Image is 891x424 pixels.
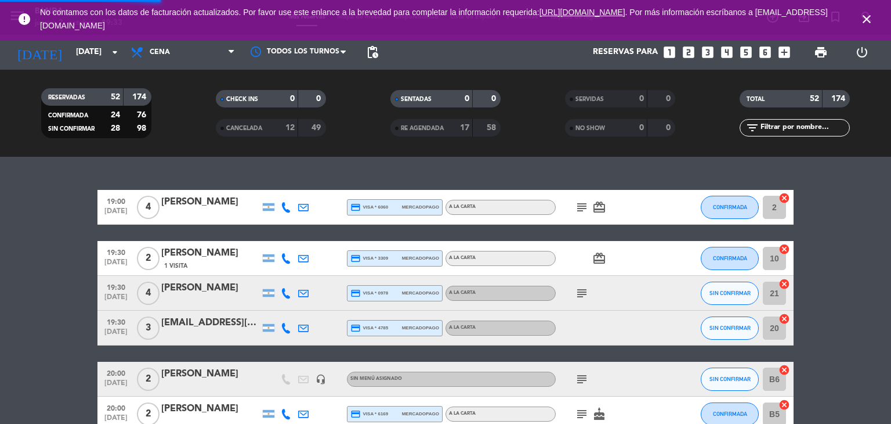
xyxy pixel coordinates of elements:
[350,288,361,299] i: credit_card
[137,317,160,340] span: 3
[401,96,432,102] span: SENTADAS
[350,409,388,419] span: visa * 6169
[102,379,131,393] span: [DATE]
[709,325,751,331] span: SIN CONFIRMAR
[102,401,131,414] span: 20:00
[666,95,673,103] strong: 0
[666,124,673,132] strong: 0
[841,35,882,70] div: LOG OUT
[855,45,869,59] i: power_settings_new
[810,95,819,103] strong: 52
[465,95,469,103] strong: 0
[137,247,160,270] span: 2
[161,246,260,261] div: [PERSON_NAME]
[831,95,847,103] strong: 174
[150,48,170,56] span: Cena
[709,376,751,382] span: SIN CONFIRMAR
[137,282,160,305] span: 4
[226,96,258,102] span: CHECK INS
[575,407,589,421] i: subject
[137,111,148,119] strong: 76
[350,253,361,264] i: credit_card
[350,202,361,213] i: credit_card
[285,124,295,132] strong: 12
[365,45,379,59] span: pending_actions
[102,315,131,328] span: 19:30
[402,254,439,262] span: mercadopago
[226,125,262,131] span: CANCELADA
[719,45,734,60] i: looks_4
[575,372,589,386] i: subject
[778,399,790,411] i: cancel
[592,251,606,265] i: card_giftcard
[102,328,131,342] span: [DATE]
[402,289,439,297] span: mercadopago
[778,192,790,204] i: cancel
[747,96,765,102] span: TOTAL
[290,95,295,103] strong: 0
[40,8,828,30] span: No contamos con los datos de facturación actualizados. Por favor use este enlance a la brevedad p...
[350,409,361,419] i: credit_card
[778,278,790,290] i: cancel
[102,280,131,293] span: 19:30
[161,315,260,330] div: [EMAIL_ADDRESS][DOMAIN_NAME]
[449,411,476,416] span: A LA CARTA
[701,196,759,219] button: CONFIRMADA
[17,12,31,26] i: error
[814,45,828,59] span: print
[575,96,604,102] span: SERVIDAS
[681,45,696,60] i: looks_two
[316,95,323,103] strong: 0
[111,93,120,101] strong: 52
[350,288,388,299] span: visa * 0978
[778,364,790,376] i: cancel
[539,8,625,17] a: [URL][DOMAIN_NAME]
[449,325,476,330] span: A LA CARTA
[402,410,439,418] span: mercadopago
[402,324,439,332] span: mercadopago
[312,124,323,132] strong: 49
[350,323,361,333] i: credit_card
[161,195,260,210] div: [PERSON_NAME]
[575,200,589,214] i: subject
[102,293,131,307] span: [DATE]
[592,200,606,214] i: card_giftcard
[777,45,792,60] i: add_box
[592,407,606,421] i: cake
[161,401,260,416] div: [PERSON_NAME]
[713,204,747,210] span: CONFIRMADA
[102,194,131,207] span: 19:00
[111,124,120,132] strong: 28
[639,95,644,103] strong: 0
[161,366,260,382] div: [PERSON_NAME]
[137,196,160,219] span: 4
[350,253,388,264] span: visa * 3309
[350,202,388,213] span: visa * 6060
[758,45,773,60] i: looks_6
[701,368,759,391] button: SIN CONFIRMAR
[108,45,122,59] i: arrow_drop_down
[738,45,754,60] i: looks_5
[639,124,644,132] strong: 0
[137,368,160,391] span: 2
[713,411,747,417] span: CONFIRMADA
[662,45,677,60] i: looks_one
[745,121,759,135] i: filter_list
[350,376,402,381] span: Sin menú asignado
[709,290,751,296] span: SIN CONFIRMAR
[860,12,874,26] i: close
[449,290,476,295] span: A LA CARTA
[102,366,131,379] span: 20:00
[401,125,444,131] span: RE AGENDADA
[713,255,747,261] span: CONFIRMADA
[593,48,658,57] span: Reservas para
[102,207,131,221] span: [DATE]
[701,282,759,305] button: SIN CONFIRMAR
[102,245,131,258] span: 19:30
[778,313,790,325] i: cancel
[778,243,790,255] i: cancel
[491,95,498,103] strong: 0
[132,93,148,101] strong: 174
[449,204,476,209] span: A LA CARTA
[449,256,476,260] span: A LA CARTA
